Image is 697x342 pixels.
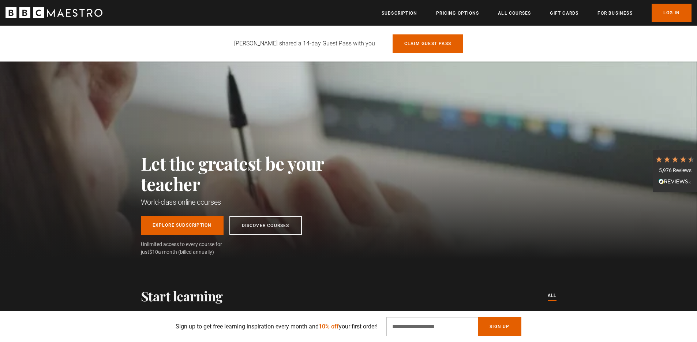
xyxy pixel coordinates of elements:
[436,10,479,17] a: Pricing Options
[498,10,531,17] a: All Courses
[597,10,632,17] a: For business
[478,317,521,336] button: Sign Up
[141,197,357,207] h1: World-class online courses
[382,10,417,17] a: Subscription
[655,155,695,163] div: 4.7 Stars
[229,216,302,235] a: Discover Courses
[659,179,692,184] img: REVIEWS.io
[652,4,692,22] a: Log In
[141,241,240,256] span: Unlimited access to every course for just a month (billed annually)
[141,216,224,235] a: Explore Subscription
[653,150,697,192] div: 5,976 ReviewsRead All Reviews
[548,292,557,300] a: All
[382,4,692,22] nav: Primary
[141,288,223,304] h2: Start learning
[655,167,695,174] div: 5,976 Reviews
[655,178,695,187] div: Read All Reviews
[5,7,102,18] svg: BBC Maestro
[234,39,375,48] p: [PERSON_NAME] shared a 14-day Guest Pass with you
[319,323,339,330] span: 10% off
[149,249,158,255] span: $10
[550,10,578,17] a: Gift Cards
[393,34,463,53] a: Claim guest pass
[176,322,378,331] p: Sign up to get free learning inspiration every month and your first order!
[141,153,357,194] h2: Let the greatest be your teacher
